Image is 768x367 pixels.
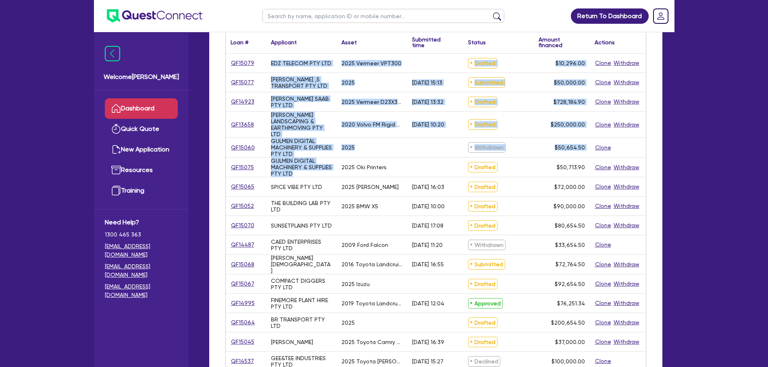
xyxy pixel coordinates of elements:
[595,337,612,346] button: Clone
[231,260,255,269] a: QF15068
[105,230,178,239] span: 1300 465 363
[595,143,612,152] button: Clone
[555,242,585,248] span: $33,654.50
[341,203,378,209] div: 2025 BMW X5
[554,184,585,190] span: $72,000.00
[412,121,444,128] div: [DATE] 10:20
[468,298,503,309] span: Approved
[468,317,497,328] span: Drafted
[555,339,585,345] span: $37,000.00
[554,79,585,86] span: $50,000.00
[613,318,640,327] button: Withdraw
[412,339,444,345] div: [DATE] 16:39
[271,60,331,66] div: EDZ TELECOM PTY LTD
[412,300,444,307] div: [DATE] 12:04
[105,46,120,61] img: icon-menu-close
[271,238,332,251] div: CAED ENTERPRISES PTY LTD
[271,316,332,329] div: BR TRANSPORT PTY LTD
[595,260,612,269] button: Clone
[613,260,640,269] button: Withdraw
[595,318,612,327] button: Clone
[468,356,500,367] span: Declined
[107,9,202,23] img: quest-connect-logo-blue
[555,222,585,229] span: $80,654.50
[231,299,255,308] a: QF14995
[231,240,255,249] a: QF14487
[539,37,585,48] div: Amount financed
[105,139,178,160] a: New Application
[231,97,255,106] a: QF14923
[271,222,332,229] div: SUNSETPLAINS PTY LTD
[341,242,388,248] div: 2009 Ford Falcon
[412,358,443,365] div: [DATE] 15:27
[111,145,121,154] img: new-application
[271,297,332,310] div: FINEMORE PLANT HIRE PTY LTD
[468,162,497,172] span: Drafted
[231,357,254,366] a: QF14537
[613,120,640,129] button: Withdraw
[468,39,486,45] div: Status
[595,120,612,129] button: Clone
[231,163,254,172] a: QF15075
[271,278,332,290] div: COMPACT DIGGERS PTY LTD
[595,97,612,106] button: Clone
[271,255,332,274] div: [PERSON_NAME][DEMOGRAPHIC_DATA]
[556,60,585,66] span: $10,296.00
[231,39,248,45] div: Loan #
[613,182,640,191] button: Withdraw
[468,77,505,88] span: Submitted
[341,261,402,267] div: 2016 Toyota Landcruiser
[271,184,322,190] div: SPICE VIBE PTY LTD
[111,124,121,134] img: quick-quote
[468,240,506,250] span: Withdrawn
[341,184,399,190] div: 2025 [PERSON_NAME]
[271,95,332,108] div: [PERSON_NAME] SAAB PTY LTD
[412,37,451,48] div: Submitted time
[271,76,332,89] div: [PERSON_NAME] ,S TRANSPORT PTY LTD
[468,201,497,211] span: Drafted
[554,99,585,105] span: $728,184.90
[271,39,297,45] div: Applicant
[613,163,640,172] button: Withdraw
[595,39,615,45] div: Actions
[105,119,178,139] a: Quick Quote
[613,299,640,308] button: Withdraw
[552,358,585,365] span: $100,000.00
[468,220,497,231] span: Drafted
[595,182,612,191] button: Clone
[271,158,332,177] div: GULMEN DIGITAL MACHINERY & SUPPLIES PTY LTD
[595,221,612,230] button: Clone
[341,60,402,66] div: 2025 Vermeer VPT300
[555,281,585,287] span: $92,654.50
[231,120,254,129] a: QF13658
[468,259,505,270] span: Submitted
[613,201,640,211] button: Withdraw
[595,279,612,288] button: Clone
[231,78,254,87] a: QF15077
[468,142,506,153] span: Withdrawn
[613,78,640,87] button: Withdraw
[613,337,640,346] button: Withdraw
[468,182,497,192] span: Drafted
[551,121,585,128] span: $250,000.00
[271,339,313,345] div: [PERSON_NAME]
[105,98,178,119] a: Dashboard
[557,300,585,307] span: $76,251.34
[412,203,445,209] div: [DATE] 10:00
[271,138,332,157] div: GULMEN DIGITAL MACHINERY & SUPPLIES PTY LTD
[468,97,497,107] span: Drafted
[231,143,255,152] a: QF15060
[231,279,255,288] a: QF15067
[271,112,332,137] div: [PERSON_NAME] LANDSCAPING & EARTHMOVING PTY LTD
[412,222,443,229] div: [DATE] 17:08
[555,144,585,151] span: $50,654.50
[595,240,612,249] button: Clone
[556,261,585,267] span: $72,764.50
[468,58,497,68] span: Drafted
[341,144,355,151] div: 2025
[341,164,387,170] div: 2025 Oki Printers
[595,58,612,68] button: Clone
[412,242,443,248] div: [DATE] 11:20
[341,281,370,287] div: 2025 Izuzu
[595,299,612,308] button: Clone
